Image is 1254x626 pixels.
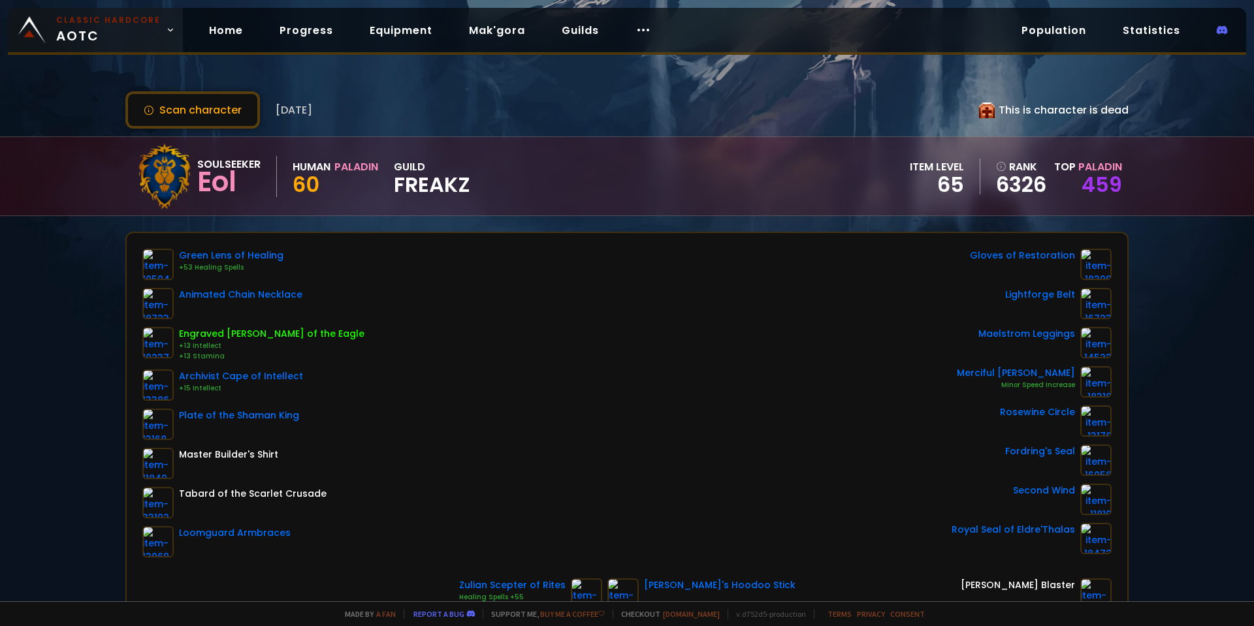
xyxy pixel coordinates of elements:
[1054,159,1122,175] div: Top
[179,448,278,462] div: Master Builder's Shirt
[142,448,174,479] img: item-11840
[1112,17,1191,44] a: Statistics
[394,175,470,195] span: Freakz
[359,17,443,44] a: Equipment
[179,487,327,501] div: Tabard of the Scarlet Crusade
[199,17,253,44] a: Home
[413,609,464,619] a: Report a bug
[56,14,161,46] span: AOTC
[1011,17,1097,44] a: Population
[996,159,1046,175] div: rank
[142,526,174,557] img: item-13969
[197,156,261,172] div: Soulseeker
[142,288,174,319] img: item-18723
[1005,445,1075,458] div: Fordring's Seal
[179,341,364,351] div: +13 Intellect
[728,609,806,619] span: v. d752d5 - production
[996,175,1046,195] a: 6326
[276,102,312,118] span: [DATE]
[293,159,330,175] div: Human
[179,249,283,262] div: Green Lens of Healing
[179,409,299,422] div: Plate of the Shaman King
[142,487,174,518] img: item-23192
[1080,523,1112,554] img: item-18472
[1080,249,1112,280] img: item-18309
[1080,578,1112,610] img: item-13289
[197,172,261,192] div: Eol
[970,249,1075,262] div: Gloves of Restoration
[458,17,536,44] a: Mak'gora
[961,578,1075,592] div: [PERSON_NAME] Blaster
[376,609,396,619] a: a fan
[8,8,183,52] a: Classic HardcoreAOTC
[293,170,319,199] span: 60
[978,327,1075,341] div: Maelstrom Leggings
[957,380,1075,390] div: Minor Speed Increase
[142,327,174,358] img: item-10237
[1082,170,1122,199] a: 459
[979,102,1129,118] div: This is character is dead
[142,249,174,280] img: item-10504
[142,409,174,440] img: item-13168
[1080,366,1112,398] img: item-18318
[179,351,364,362] div: +13 Stamina
[179,383,303,394] div: +15 Intellect
[540,609,605,619] a: Buy me a coffee
[1000,405,1075,419] div: Rosewine Circle
[571,578,602,610] img: item-22713
[1005,288,1075,302] div: Lightforge Belt
[179,526,291,540] div: Loomguard Armbraces
[459,578,566,592] div: Zulian Scepter of Rites
[142,369,174,401] img: item-13386
[910,159,964,175] div: item level
[890,609,925,619] a: Consent
[910,175,964,195] div: 65
[607,578,639,610] img: item-19922
[179,262,283,273] div: +53 Healing Spells
[551,17,609,44] a: Guilds
[269,17,344,44] a: Progress
[483,609,605,619] span: Support me,
[663,609,720,619] a: [DOMAIN_NAME]
[334,159,378,175] div: Paladin
[952,523,1075,537] div: Royal Seal of Eldre'Thalas
[459,592,566,603] div: Healing Spells +55
[179,369,303,383] div: Archivist Cape of Intellect
[957,366,1075,380] div: Merciful [PERSON_NAME]
[857,609,885,619] a: Privacy
[179,288,302,302] div: Animated Chain Necklace
[337,609,396,619] span: Made by
[644,578,796,592] div: [PERSON_NAME]'s Hoodoo Stick
[613,609,720,619] span: Checkout
[394,159,470,195] div: guild
[1078,159,1122,174] span: Paladin
[1080,405,1112,437] img: item-13178
[1080,288,1112,319] img: item-16723
[1080,484,1112,515] img: item-11819
[179,327,364,341] div: Engraved [PERSON_NAME] of the Eagle
[56,14,161,26] small: Classic Hardcore
[1013,484,1075,497] div: Second Wind
[828,609,852,619] a: Terms
[1080,327,1112,358] img: item-14522
[125,91,260,129] button: Scan character
[1080,445,1112,476] img: item-16058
